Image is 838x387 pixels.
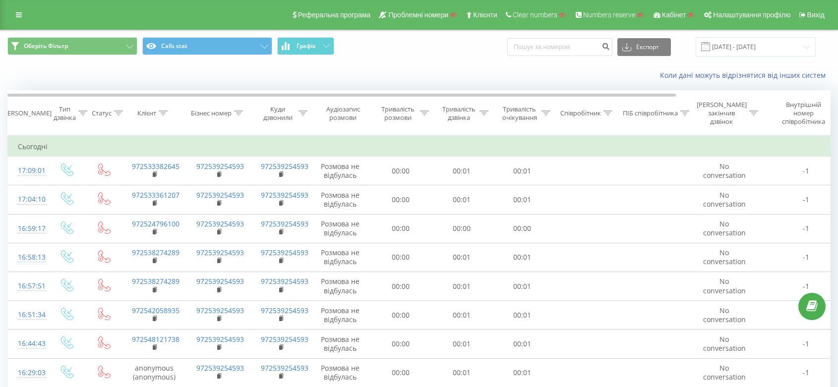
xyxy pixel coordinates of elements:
div: 17:09:01 [18,161,38,180]
span: Вихід [807,11,825,19]
span: Розмова не відбулась [321,248,359,266]
a: 972539254593 [196,248,244,257]
a: 972539254593 [261,219,308,228]
span: Проблемні номери [388,11,448,19]
div: Тривалість дзвінка [440,105,477,122]
td: No conversation [692,157,757,185]
td: No conversation [692,301,757,330]
div: Бізнес номер [191,109,232,117]
span: Реферальна програма [298,11,371,19]
a: 972539254593 [196,190,244,200]
td: 00:00 [370,358,432,387]
a: 972539254593 [261,190,308,200]
div: Куди дзвонили [259,105,296,122]
div: Статус [92,109,112,117]
td: 00:01 [432,330,491,358]
span: Графік [297,43,316,50]
td: anonymous (anonymous) [122,358,186,387]
a: 972539254593 [261,162,308,171]
a: 972539254593 [196,306,244,315]
a: 972539254593 [261,306,308,315]
a: 972539254593 [196,363,244,373]
div: 16:51:34 [18,305,38,325]
td: 00:00 [370,157,432,185]
div: [PERSON_NAME] [1,109,52,117]
td: 00:00 [370,214,432,243]
td: 00:01 [491,330,553,358]
span: Налаштування профілю [713,11,790,19]
td: 00:01 [491,301,553,330]
td: 00:00 [370,185,432,214]
td: 00:00 [370,243,432,272]
td: No conversation [692,243,757,272]
div: Співробітник [560,109,601,117]
div: Аудіозапис розмови [319,105,367,122]
button: Експорт [617,38,671,56]
div: Тип дзвінка [54,105,76,122]
button: Оберіть Фільтр [7,37,137,55]
a: 972539254593 [261,248,308,257]
a: 972539254593 [196,162,244,171]
div: Клієнт [137,109,156,117]
div: Внутрішній номер співробітника [777,101,830,126]
a: 972533361207 [132,190,180,200]
a: 972539254593 [196,219,244,228]
td: 00:01 [491,185,553,214]
a: 972539254593 [196,276,244,286]
a: 972539254593 [261,363,308,373]
td: 00:00 [491,214,553,243]
td: 00:01 [491,358,553,387]
td: 00:01 [491,272,553,301]
button: Calls stat [142,37,272,55]
a: 972548121738 [132,334,180,344]
div: 16:44:43 [18,334,38,353]
td: No conversation [692,330,757,358]
a: 972538274289 [132,248,180,257]
td: 00:00 [370,301,432,330]
td: No conversation [692,358,757,387]
a: 972524796100 [132,219,180,228]
a: 972542058935 [132,306,180,315]
span: Numbers reserve [583,11,635,19]
td: 00:01 [432,243,491,272]
a: 972539254593 [261,334,308,344]
td: 00:01 [432,358,491,387]
td: 00:01 [432,272,491,301]
span: Розмова не відбулась [321,363,359,382]
span: Розмова не відбулась [321,276,359,295]
div: 16:59:17 [18,219,38,238]
span: Розмова не відбулась [321,219,359,237]
a: 972539254593 [196,334,244,344]
td: 00:01 [491,157,553,185]
td: 00:01 [432,157,491,185]
span: Розмова не відбулась [321,162,359,180]
button: Графік [277,37,334,55]
span: Клієнти [473,11,497,19]
div: Тривалість очікування [500,105,539,122]
td: 00:00 [370,330,432,358]
td: No conversation [692,185,757,214]
td: 00:01 [491,243,553,272]
span: Оберіть Фільтр [24,42,68,50]
span: Кабінет [662,11,686,19]
a: 972533382645 [132,162,180,171]
td: 00:01 [432,301,491,330]
a: 972539254593 [261,276,308,286]
div: Тривалість розмови [378,105,418,122]
div: 16:58:13 [18,248,38,267]
div: 17:04:10 [18,190,38,209]
a: Коли дані можуть відрізнятися вiд інших систем [660,70,831,80]
div: [PERSON_NAME] закінчив дзвінок [697,101,747,126]
span: Розмова не відбулась [321,334,359,353]
div: ПІБ співробітника [623,109,678,117]
a: 972538274289 [132,276,180,286]
div: 16:57:51 [18,276,38,296]
td: 00:00 [370,272,432,301]
span: Clear numbers [513,11,557,19]
div: 16:29:03 [18,363,38,383]
td: No conversation [692,214,757,243]
td: 00:00 [432,214,491,243]
td: No conversation [692,272,757,301]
span: Розмова не відбулась [321,306,359,324]
td: 00:01 [432,185,491,214]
